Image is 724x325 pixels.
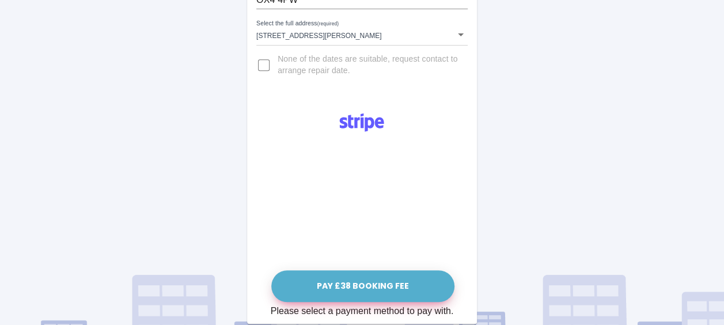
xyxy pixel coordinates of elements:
[271,304,454,318] div: Please select a payment method to pay with.
[317,21,339,27] small: (required)
[333,109,391,137] img: Logo
[256,19,339,28] label: Select the full address
[271,270,454,302] button: Pay £38 Booking Fee
[278,54,458,77] span: None of the dates are suitable, request contact to arrange repair date.
[268,139,456,267] iframe: Secure payment input frame
[256,24,468,45] div: [STREET_ADDRESS][PERSON_NAME]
